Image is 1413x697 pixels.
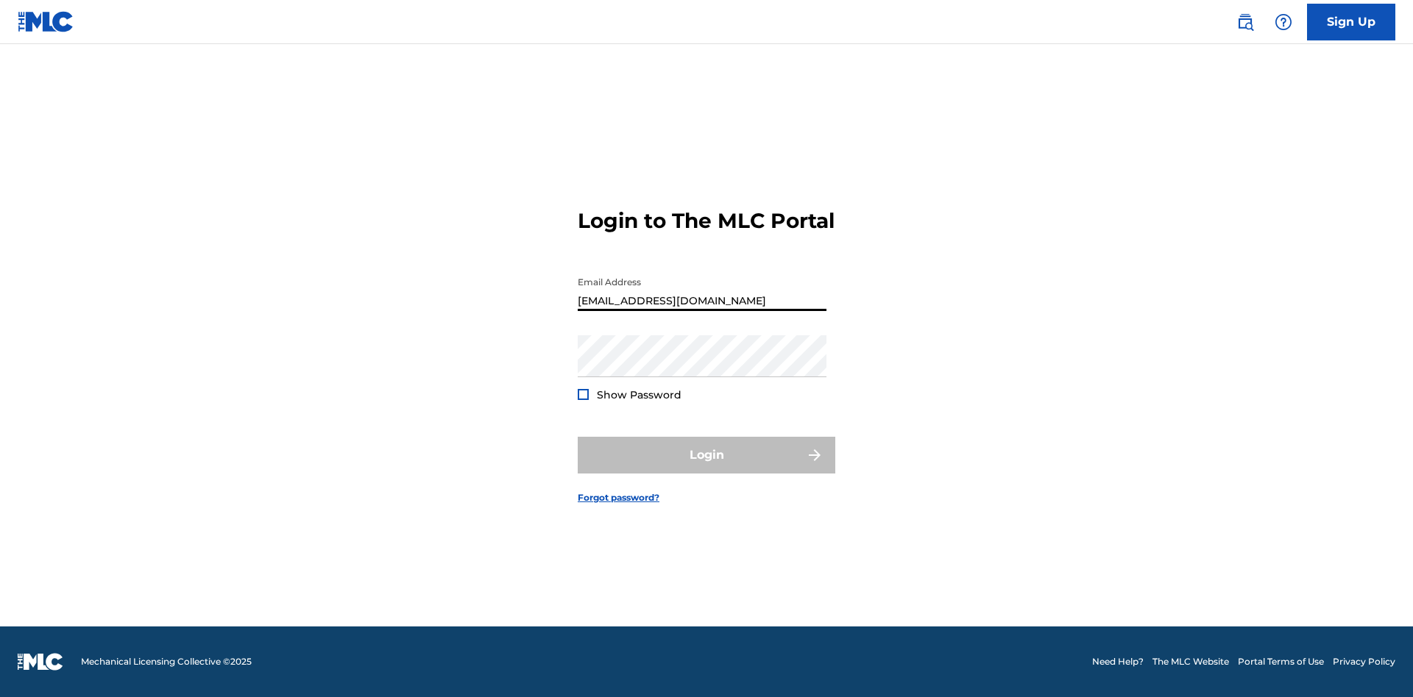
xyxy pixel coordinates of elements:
a: The MLC Website [1152,655,1229,668]
a: Portal Terms of Use [1238,655,1324,668]
img: help [1275,13,1292,31]
img: search [1236,13,1254,31]
a: Forgot password? [578,491,659,504]
a: Public Search [1230,7,1260,37]
span: Show Password [597,388,681,401]
div: Help [1269,7,1298,37]
a: Need Help? [1092,655,1144,668]
span: Mechanical Licensing Collective © 2025 [81,655,252,668]
img: MLC Logo [18,11,74,32]
iframe: Chat Widget [1339,626,1413,697]
h3: Login to The MLC Portal [578,208,835,234]
a: Privacy Policy [1333,655,1395,668]
img: logo [18,653,63,671]
a: Sign Up [1307,4,1395,40]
